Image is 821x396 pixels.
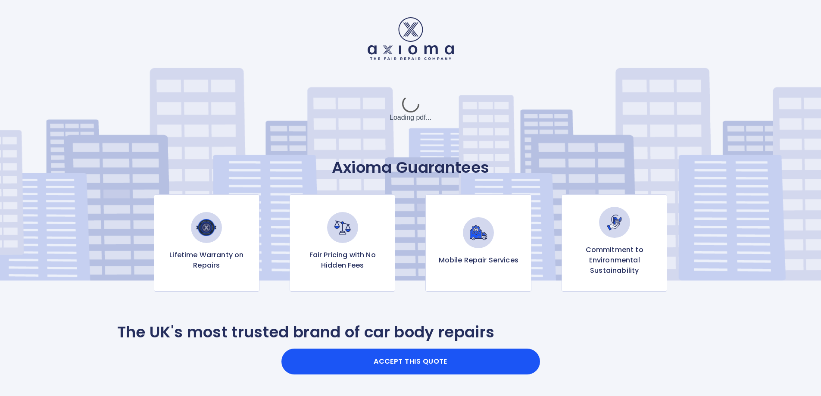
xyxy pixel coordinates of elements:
p: Fair Pricing with No Hidden Fees [297,250,388,271]
p: Mobile Repair Services [439,255,518,265]
img: Lifetime Warranty on Repairs [191,212,222,243]
div: Loading pdf... [346,87,475,131]
p: Axioma Guarantees [117,158,704,177]
img: Logo [368,17,454,60]
button: Accept this Quote [281,349,540,374]
p: Lifetime Warranty on Repairs [161,250,252,271]
p: Commitment to Environmental Sustainability [569,245,660,276]
img: Mobile Repair Services [463,217,494,248]
img: Commitment to Environmental Sustainability [599,207,630,238]
p: The UK's most trusted brand of car body repairs [117,323,495,342]
img: Fair Pricing with No Hidden Fees [327,212,358,243]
